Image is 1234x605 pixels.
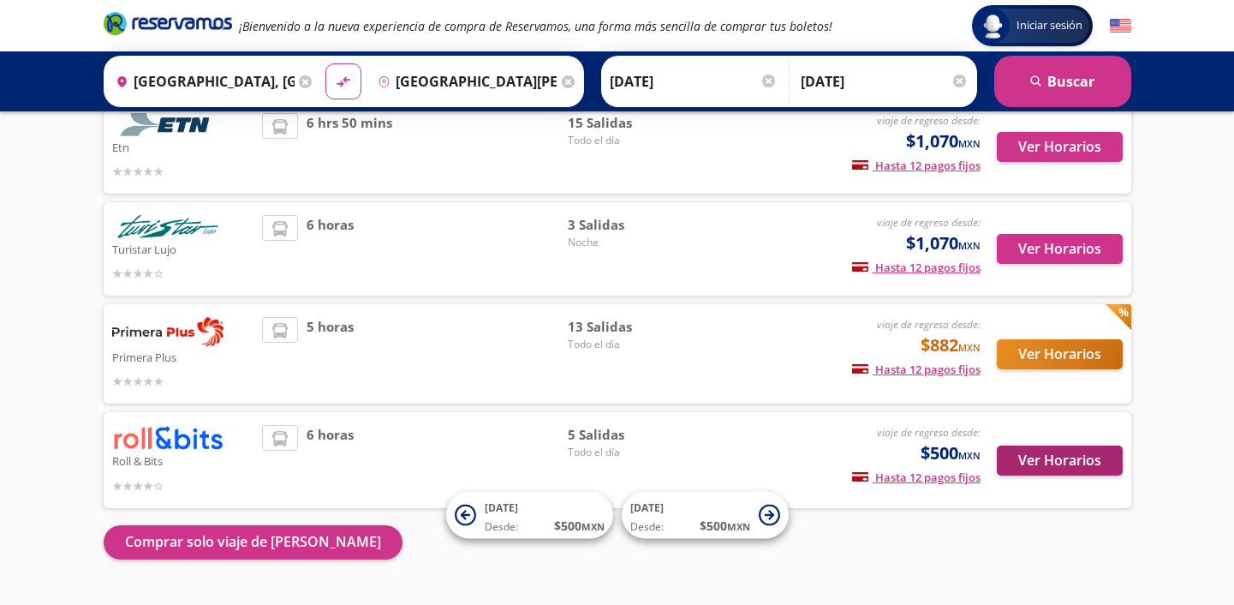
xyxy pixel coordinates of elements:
[307,215,354,283] span: 6 horas
[997,234,1123,264] button: Ver Horarios
[554,517,605,535] span: $ 500
[852,470,981,485] span: Hasta 12 pagos fijos
[446,492,613,539] button: [DATE]Desde:$500MXN
[568,215,688,235] span: 3 Salidas
[112,346,254,367] p: Primera Plus
[958,449,981,462] small: MXN
[997,446,1123,476] button: Ver Horarios
[997,132,1123,162] button: Ver Horarios
[568,133,688,148] span: Todo el día
[1110,15,1131,37] button: English
[921,332,981,358] span: $882
[307,113,392,181] span: 6 hrs 50 mins
[852,158,981,173] span: Hasta 12 pagos fijos
[906,129,981,154] span: $1,070
[700,517,750,535] span: $ 500
[958,341,981,354] small: MXN
[112,238,254,259] p: Turistar Lujo
[906,231,981,256] span: $1,070
[852,260,981,275] span: Hasta 12 pagos fijos
[307,317,354,391] span: 5 horas
[610,60,778,103] input: Elegir Fecha
[112,425,224,450] img: Roll & Bits
[1135,506,1217,588] iframe: Messagebird Livechat Widget
[994,56,1131,107] button: Buscar
[112,136,254,157] p: Etn
[727,520,750,533] small: MXN
[568,317,688,337] span: 13 Salidas
[485,519,518,535] span: Desde:
[921,440,981,466] span: $500
[109,60,295,103] input: Buscar Origen
[622,492,789,539] button: [DATE]Desde:$500MXN
[371,60,557,103] input: Buscar Destino
[568,113,688,133] span: 15 Salidas
[997,339,1123,369] button: Ver Horarios
[581,520,605,533] small: MXN
[958,239,981,252] small: MXN
[112,450,254,470] p: Roll & Bits
[112,317,224,346] img: Primera Plus
[630,500,664,515] span: [DATE]
[852,362,981,377] span: Hasta 12 pagos fijos
[877,317,981,332] em: viaje de regreso desde:
[104,10,232,41] a: Brand Logo
[877,425,981,440] em: viaje de regreso desde:
[239,18,832,34] em: ¡Bienvenido a la nueva experiencia de compra de Reservamos, una forma más sencilla de comprar tus...
[568,235,688,250] span: Noche
[112,215,224,238] img: Turistar Lujo
[958,137,981,150] small: MXN
[630,519,664,535] span: Desde:
[112,113,224,136] img: Etn
[568,425,688,445] span: 5 Salidas
[801,60,969,103] input: Opcional
[485,500,518,515] span: [DATE]
[877,113,981,128] em: viaje de regreso desde:
[877,215,981,230] em: viaje de regreso desde:
[1010,17,1089,34] span: Iniciar sesión
[307,425,354,494] span: 6 horas
[104,525,402,560] button: Comprar solo viaje de [PERSON_NAME]
[568,337,688,352] span: Todo el día
[104,10,232,36] i: Brand Logo
[568,445,688,460] span: Todo el día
